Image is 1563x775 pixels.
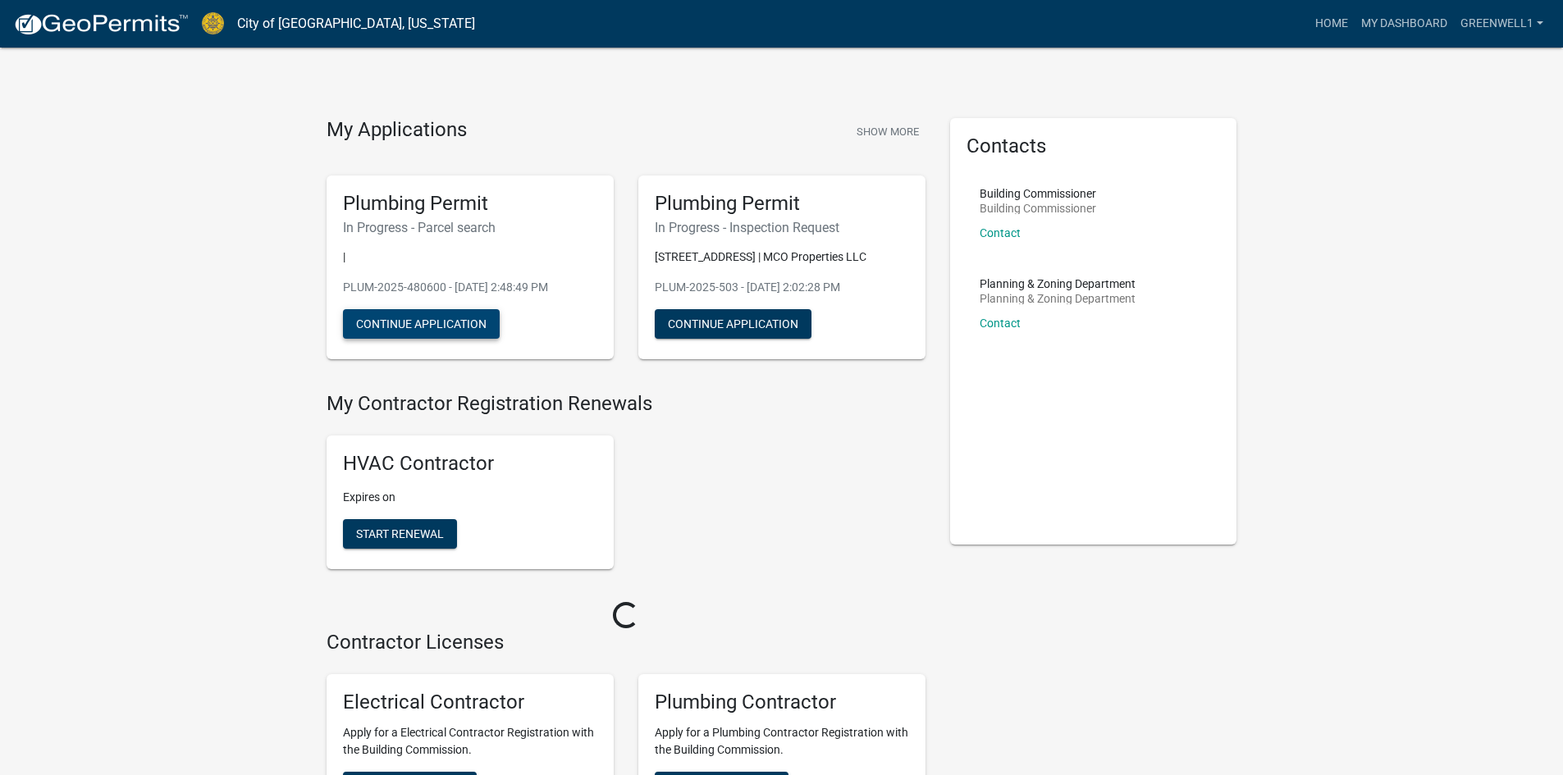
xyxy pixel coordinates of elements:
p: | [343,248,597,266]
a: My Dashboard [1355,8,1454,39]
h5: Plumbing Contractor [655,691,909,714]
p: Building Commissioner [980,203,1096,214]
p: Apply for a Plumbing Contractor Registration with the Building Commission. [655,724,909,759]
h6: In Progress - Inspection Request [655,220,909,235]
h5: Plumbing Permit [343,192,597,216]
a: Contact [980,226,1021,239]
h5: Contacts [967,134,1221,158]
h5: Electrical Contractor [343,691,597,714]
p: Building Commissioner [980,188,1096,199]
button: Start Renewal [343,519,457,549]
h4: My Applications [327,118,467,143]
h6: In Progress - Parcel search [343,220,597,235]
h5: HVAC Contractor [343,452,597,476]
h5: Plumbing Permit [655,192,909,216]
a: Contact [980,317,1021,330]
button: Continue Application [343,309,500,339]
p: Expires on [343,489,597,506]
button: Show More [850,118,925,145]
img: City of Jeffersonville, Indiana [202,12,224,34]
span: Start Renewal [356,527,444,540]
h4: My Contractor Registration Renewals [327,392,925,416]
a: Home [1309,8,1355,39]
p: Planning & Zoning Department [980,293,1136,304]
button: Continue Application [655,309,811,339]
a: City of [GEOGRAPHIC_DATA], [US_STATE] [237,10,475,38]
p: Apply for a Electrical Contractor Registration with the Building Commission. [343,724,597,759]
wm-registration-list-section: My Contractor Registration Renewals [327,392,925,582]
p: PLUM-2025-480600 - [DATE] 2:48:49 PM [343,279,597,296]
a: Greenwell1 [1454,8,1550,39]
p: Planning & Zoning Department [980,278,1136,289]
h4: Contractor Licenses [327,631,925,654]
p: [STREET_ADDRESS] | MCO Properties LLC [655,248,909,266]
p: PLUM-2025-503 - [DATE] 2:02:28 PM [655,279,909,296]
